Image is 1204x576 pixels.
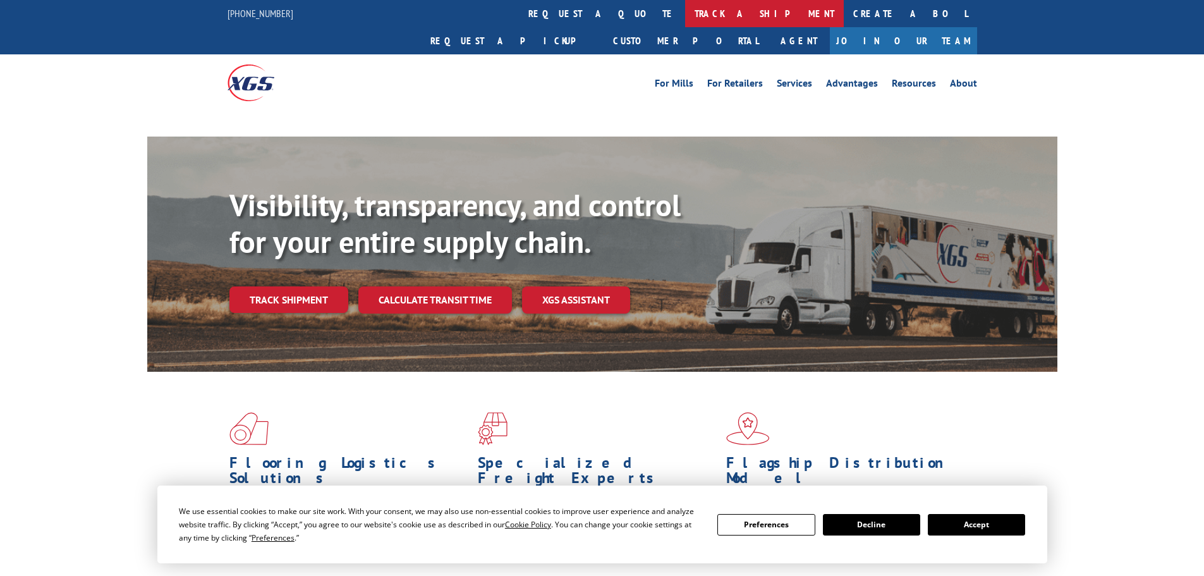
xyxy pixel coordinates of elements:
[505,519,551,530] span: Cookie Policy
[655,78,693,92] a: For Mills
[604,27,768,54] a: Customer Portal
[252,532,295,543] span: Preferences
[726,412,770,445] img: xgs-icon-flagship-distribution-model-red
[830,27,977,54] a: Join Our Team
[726,455,965,492] h1: Flagship Distribution Model
[229,455,468,492] h1: Flooring Logistics Solutions
[707,78,763,92] a: For Retailers
[892,78,936,92] a: Resources
[717,514,815,536] button: Preferences
[358,286,512,314] a: Calculate transit time
[179,505,702,544] div: We use essential cookies to make our site work. With your consent, we may also use non-essential ...
[522,286,630,314] a: XGS ASSISTANT
[229,286,348,313] a: Track shipment
[421,27,604,54] a: Request a pickup
[229,185,681,261] b: Visibility, transparency, and control for your entire supply chain.
[950,78,977,92] a: About
[826,78,878,92] a: Advantages
[229,412,269,445] img: xgs-icon-total-supply-chain-intelligence-red
[777,78,812,92] a: Services
[928,514,1025,536] button: Accept
[157,486,1047,563] div: Cookie Consent Prompt
[478,412,508,445] img: xgs-icon-focused-on-flooring-red
[228,7,293,20] a: [PHONE_NUMBER]
[478,455,717,492] h1: Specialized Freight Experts
[823,514,920,536] button: Decline
[768,27,830,54] a: Agent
